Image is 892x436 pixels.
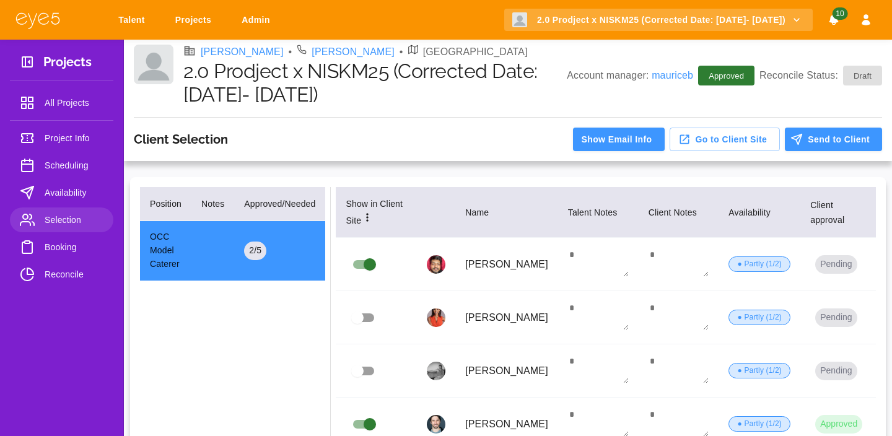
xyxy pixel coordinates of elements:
[573,128,664,152] button: Show Email Info
[10,153,113,178] a: Scheduling
[10,90,113,115] a: All Projects
[504,9,813,32] button: 2.0 Prodject x NISKM25 (Corrected Date: [DATE]- [DATE])
[400,45,403,59] li: •
[191,187,234,221] th: Notes
[815,362,857,380] button: Pending
[465,364,548,378] p: [PERSON_NAME]
[45,212,103,227] span: Selection
[639,187,719,238] th: Client Notes
[427,255,445,274] img: profile_picture
[427,362,445,380] img: profile_picture
[759,66,882,85] p: Reconcile Status:
[558,187,639,238] th: Talent Notes
[846,70,879,82] span: Draft
[134,132,228,147] h3: Client Selection
[652,70,693,81] a: mauriceb
[140,221,191,281] td: OCC Model Caterer
[45,185,103,200] span: Availability
[10,262,113,287] a: Reconcile
[815,415,862,434] button: Approved
[427,308,445,327] img: profile_picture
[110,9,157,32] a: Talent
[201,45,284,59] a: [PERSON_NAME]
[244,242,266,260] div: 2 / 5
[289,45,292,59] li: •
[455,187,558,238] th: Name
[427,415,445,434] img: profile_picture
[728,310,790,325] div: ● Partly (1/2)
[234,187,325,221] th: Approved/Needed
[701,70,751,82] span: Approved
[785,128,882,152] button: Send to Client
[728,363,790,378] div: ● Partly (1/2)
[465,417,548,432] p: [PERSON_NAME]
[10,207,113,232] a: Selection
[15,11,61,29] img: eye5
[423,45,528,59] p: [GEOGRAPHIC_DATA]
[234,9,282,32] a: Admin
[815,308,857,327] button: Pending
[10,126,113,150] a: Project Info
[43,54,92,74] h3: Projects
[512,12,527,27] img: Client logo
[719,187,800,238] th: Availability
[465,257,548,272] p: [PERSON_NAME]
[312,45,395,59] a: [PERSON_NAME]
[45,95,103,110] span: All Projects
[800,187,876,238] th: Client approval
[10,235,113,259] a: Booking
[45,240,103,255] span: Booking
[728,416,790,432] div: ● Partly (1/2)
[728,256,790,272] div: ● Partly (1/2)
[183,59,567,107] h1: 2.0 Prodject x NISKM25 (Corrected Date: [DATE]- [DATE])
[823,9,845,32] button: Notifications
[832,7,847,20] span: 10
[815,255,857,274] button: Pending
[10,180,113,205] a: Availability
[140,187,191,221] th: Position
[45,158,103,173] span: Scheduling
[167,9,224,32] a: Projects
[45,131,103,146] span: Project Info
[45,267,103,282] span: Reconcile
[336,187,417,238] th: Show in Client Site
[465,310,548,325] p: [PERSON_NAME]
[134,45,173,84] img: Client logo
[567,68,693,83] p: Account manager:
[670,128,780,152] button: Go to Client Site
